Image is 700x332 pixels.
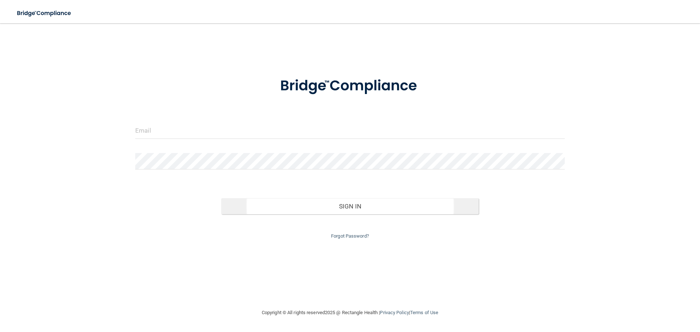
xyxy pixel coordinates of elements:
[217,301,483,324] div: Copyright © All rights reserved 2025 @ Rectangle Health | |
[410,310,438,315] a: Terms of Use
[574,280,691,309] iframe: Drift Widget Chat Controller
[265,67,435,105] img: bridge_compliance_login_screen.278c3ca4.svg
[331,233,369,239] a: Forgot Password?
[380,310,409,315] a: Privacy Policy
[135,122,565,139] input: Email
[11,6,78,21] img: bridge_compliance_login_screen.278c3ca4.svg
[221,198,479,214] button: Sign In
